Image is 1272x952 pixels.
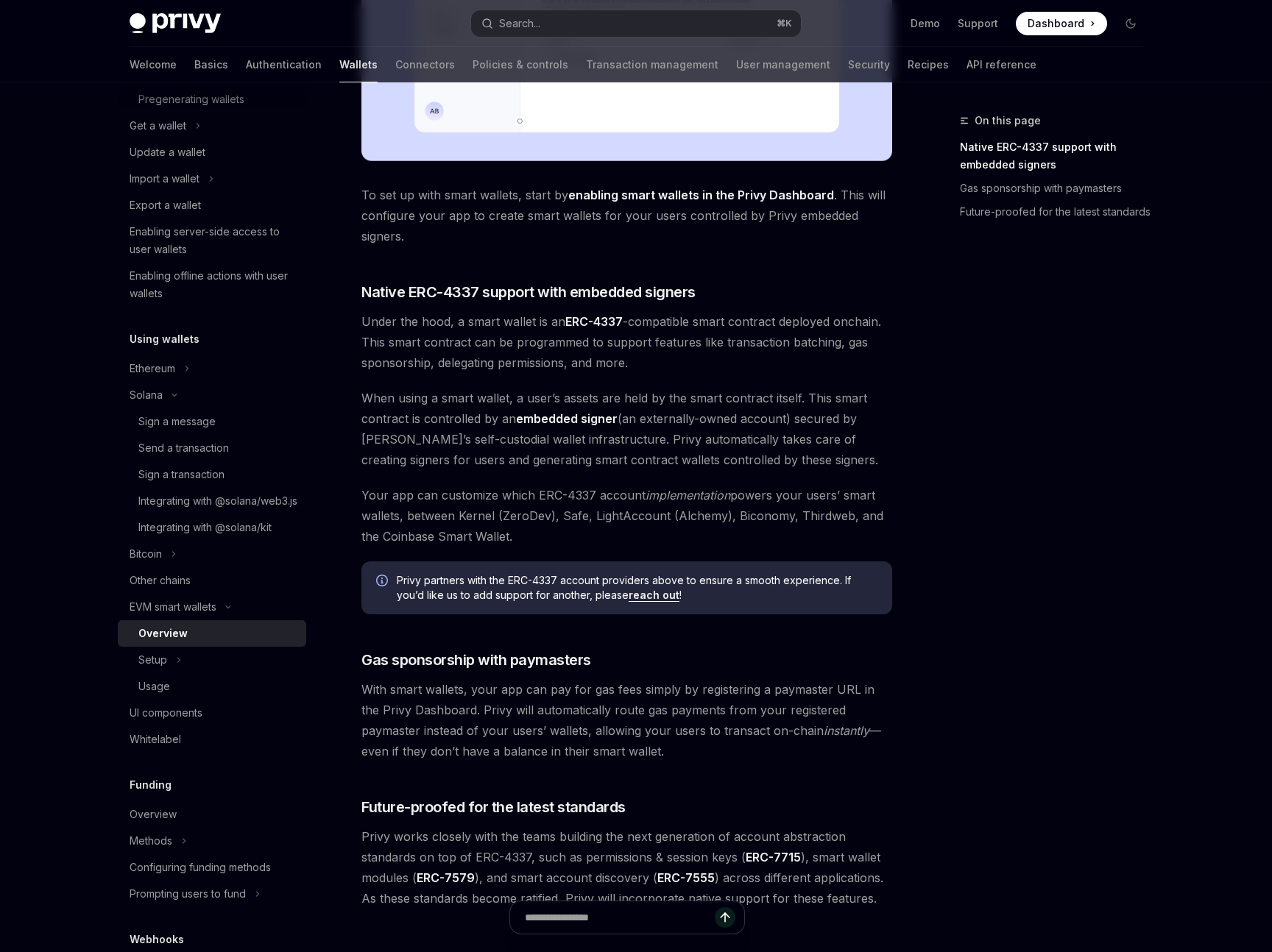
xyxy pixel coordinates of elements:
[246,47,322,82] a: Authentication
[736,47,830,82] a: User management
[568,188,834,203] a: enabling smart wallets in the Privy Dashboard
[130,267,297,302] div: Enabling offline actions with user wallets
[848,47,890,82] a: Security
[138,519,272,536] div: Integrating with @solana/kit
[138,651,167,669] div: Setup
[516,411,618,426] strong: embedded signer
[118,854,306,881] a: Configuring funding methods
[130,545,162,563] div: Bitcoin
[118,461,306,488] a: Sign a transaction
[361,311,892,373] span: Under the hood, a smart wallet is an -compatible smart contract deployed onchain. This smart cont...
[130,360,175,377] div: Ethereum
[118,620,306,647] a: Overview
[138,678,170,695] div: Usage
[118,263,306,307] a: Enabling offline actions with user wallets
[118,219,306,263] a: Enabling server-side access to user wallets
[777,18,792,29] span: ⌘ K
[130,117,186,135] div: Get a wallet
[361,388,892,470] span: When using a smart wallet, a user’s assets are held by the smart contract itself. This smart cont...
[130,598,216,616] div: EVM smart wallets
[138,439,229,457] div: Send a transaction
[130,223,297,258] div: Enabling server-side access to user wallets
[118,567,306,594] a: Other chains
[194,47,228,82] a: Basics
[118,700,306,726] a: UI components
[958,16,998,31] a: Support
[960,200,1154,224] a: Future-proofed for the latest standards
[130,196,201,214] div: Export a wallet
[130,47,177,82] a: Welcome
[361,650,591,670] span: Gas sponsorship with paymasters
[339,47,378,82] a: Wallets
[138,466,225,483] div: Sign a transaction
[130,885,246,903] div: Prompting users to fund
[471,10,801,37] button: Search...⌘K
[118,801,306,828] a: Overview
[1016,12,1107,35] a: Dashboard
[911,16,940,31] a: Demo
[138,625,188,642] div: Overview
[118,139,306,166] a: Update a wallet
[130,776,172,794] h5: Funding
[118,408,306,435] a: Sign a message
[118,514,306,541] a: Integrating with @solana/kit
[138,413,216,430] div: Sign a message
[118,192,306,219] a: Export a wallet
[130,704,202,722] div: UI components
[397,573,877,603] span: Privy partners with the ERC-4337 account providers above to ensure a smooth experience. If you’d ...
[565,314,623,330] a: ERC-4337
[967,47,1036,82] a: API reference
[361,282,696,302] span: Native ERC-4337 support with embedded signers
[960,135,1154,177] a: Native ERC-4337 support with embedded signers
[130,806,177,823] div: Overview
[130,330,199,348] h5: Using wallets
[118,435,306,461] a: Send a transaction
[118,488,306,514] a: Integrating with @solana/web3.js
[824,723,869,738] em: instantly
[130,859,271,876] div: Configuring funding methods
[138,492,297,510] div: Integrating with @solana/web3.js
[130,143,205,161] div: Update a wallet
[395,47,455,82] a: Connectors
[417,870,475,886] a: ERC-7579
[586,47,718,82] a: Transaction management
[130,572,191,589] div: Other chains
[130,931,184,948] h5: Webhooks
[908,47,949,82] a: Recipes
[361,826,892,909] span: Privy works closely with the teams building the next generation of account abstraction standards ...
[715,907,735,928] button: Send message
[499,15,540,32] div: Search...
[361,485,892,547] span: Your app can customize which ERC-4337 account powers your users’ smart wallets, between Kernel (Z...
[118,673,306,700] a: Usage
[746,850,801,865] a: ERC-7715
[361,797,626,817] span: Future-proofed for the latest standards
[1119,12,1142,35] button: Toggle dark mode
[473,47,568,82] a: Policies & controls
[960,177,1154,200] a: Gas sponsorship with paymasters
[130,170,199,188] div: Import a wallet
[361,679,892,761] span: With smart wallets, your app can pay for gas fees simply by registering a paymaster URL in the Pr...
[130,832,172,850] div: Methods
[118,726,306,753] a: Whitelabel
[361,185,892,246] span: To set up with smart wallets, start by . This will configure your app to create smart wallets for...
[130,731,181,748] div: Whitelabel
[130,386,163,404] div: Solana
[629,589,679,602] a: reach out
[657,870,715,886] a: ERC-7555
[975,112,1041,129] span: On this page
[376,575,391,589] svg: Info
[130,13,221,34] img: dark logo
[1028,16,1084,31] span: Dashboard
[646,488,730,502] em: implementation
